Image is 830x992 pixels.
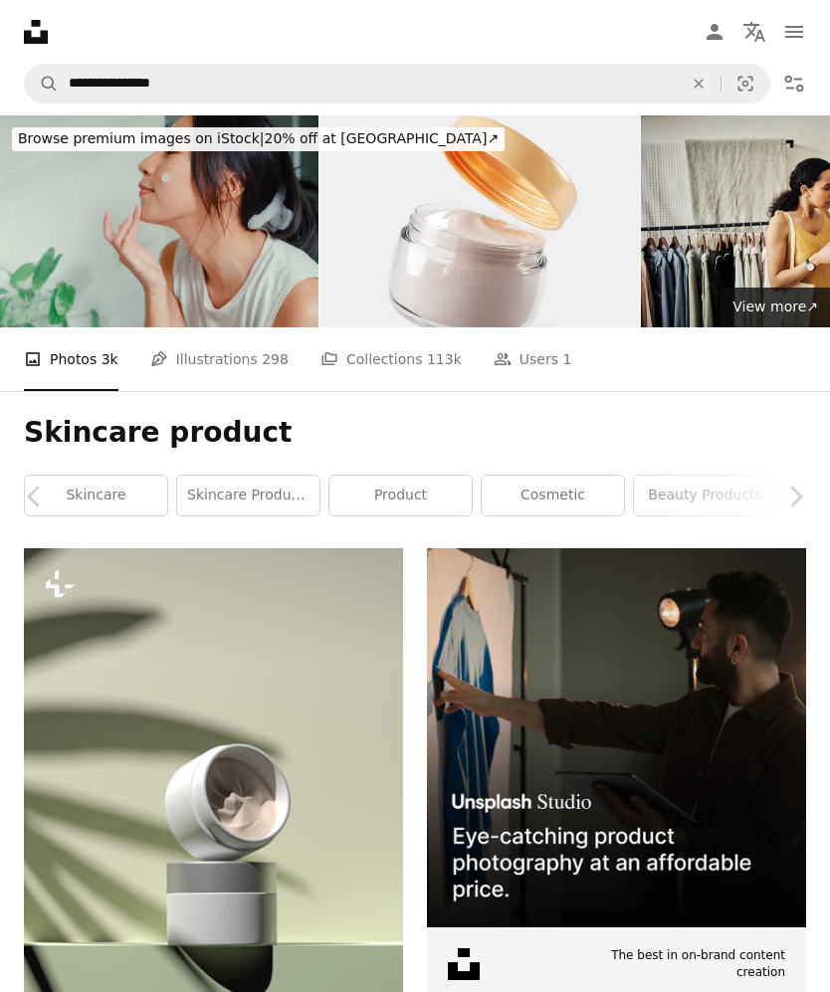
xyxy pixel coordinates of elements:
[320,115,639,327] img: 3d glass jar with cream, cosmetic transparent container mock up isolated render icon. Realistic o...
[24,20,48,44] a: Home — Unsplash
[494,327,572,391] a: Users 1
[25,65,59,102] button: Search Unsplash
[734,12,774,52] button: Language
[677,65,721,102] button: Clear
[18,130,264,146] span: Browse premium images on iStock |
[695,12,734,52] a: Log in / Sign up
[732,298,818,314] span: View more ↗
[329,476,472,515] a: product
[177,476,319,515] a: skincare products
[25,476,167,515] a: skincare
[427,548,806,927] img: file-1715714098234-25b8b4e9d8faimage
[591,947,785,981] span: The best in on-brand content creation
[482,476,624,515] a: cosmetic
[774,12,814,52] button: Menu
[320,327,462,391] a: Collections 113k
[262,348,289,370] span: 298
[427,348,462,370] span: 113k
[448,948,480,980] img: file-1631678316303-ed18b8b5cb9cimage
[721,288,830,327] a: View more↗
[18,130,499,146] span: 20% off at [GEOGRAPHIC_DATA] ↗
[722,65,769,102] button: Visual search
[24,415,806,451] h1: Skincare product
[150,327,289,391] a: Illustrations 298
[774,64,814,103] button: Filters
[760,401,830,592] a: Next
[562,348,571,370] span: 1
[24,64,770,103] form: Find visuals sitewide
[24,824,403,842] a: a white object with a shadow of a palm tree
[634,476,776,515] a: beauty products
